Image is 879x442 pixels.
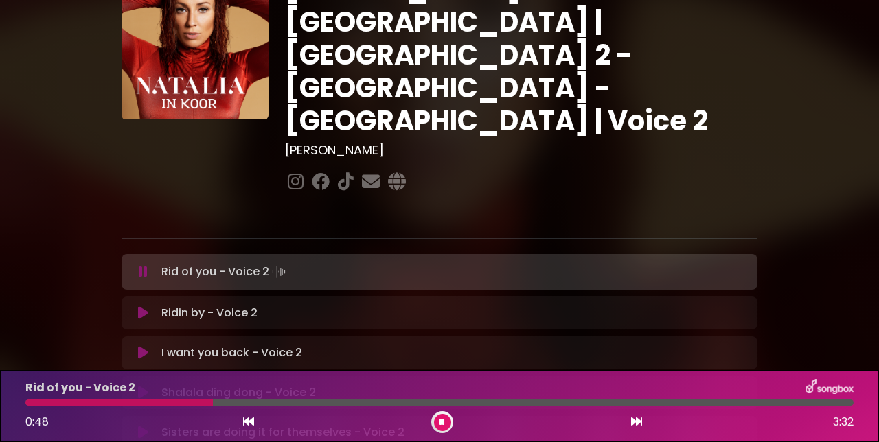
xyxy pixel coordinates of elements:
span: 3:32 [833,414,854,430]
p: Rid of you - Voice 2 [25,380,135,396]
img: waveform4.gif [269,262,288,281]
span: 0:48 [25,414,49,430]
p: Ridin by - Voice 2 [161,305,258,321]
p: Rid of you - Voice 2 [161,262,288,281]
h3: [PERSON_NAME] [285,143,758,158]
img: songbox-logo-white.png [806,379,854,397]
p: I want you back - Voice 2 [161,345,302,361]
